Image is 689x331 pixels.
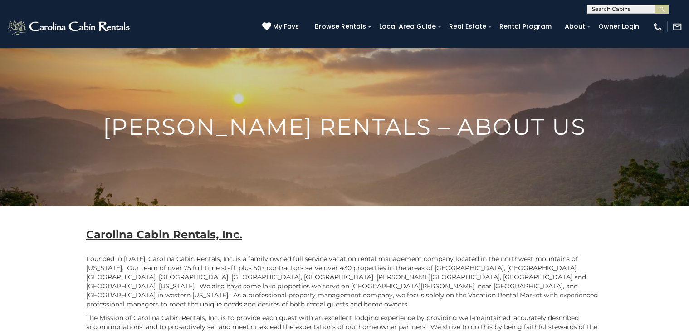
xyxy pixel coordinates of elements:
a: Real Estate [445,20,491,34]
span: My Favs [273,22,299,31]
a: My Favs [262,22,301,32]
b: Carolina Cabin Rentals, Inc. [86,228,242,241]
a: About [560,20,590,34]
img: mail-regular-white.png [672,22,682,32]
a: Owner Login [594,20,644,34]
p: Founded in [DATE], Carolina Cabin Rentals, Inc. is a family owned full service vacation rental ma... [86,254,603,309]
img: White-1-2.png [7,18,132,36]
a: Browse Rentals [310,20,371,34]
a: Rental Program [495,20,556,34]
a: Local Area Guide [375,20,440,34]
img: phone-regular-white.png [653,22,663,32]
